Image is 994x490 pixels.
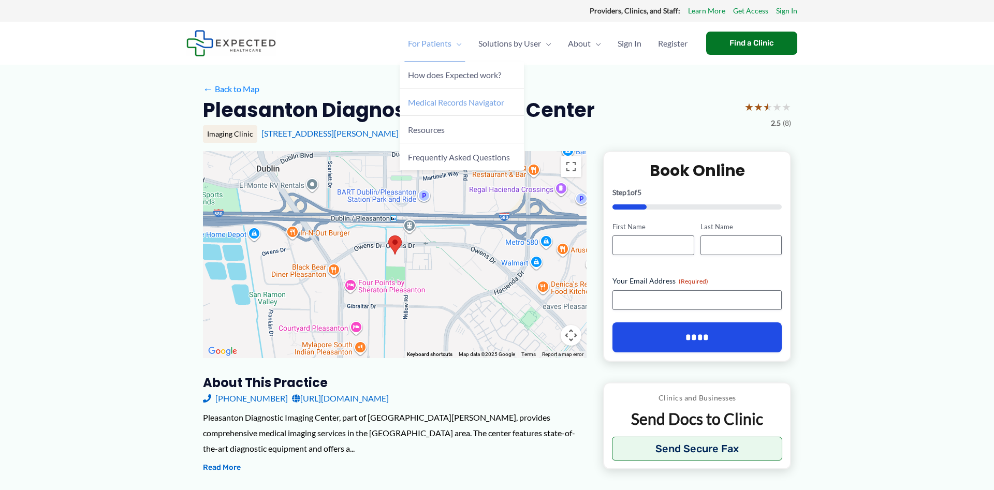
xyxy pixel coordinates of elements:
[744,97,754,116] span: ★
[400,62,524,89] a: How does Expected work?
[478,25,541,62] span: Solutions by User
[612,160,782,181] h2: Book Online
[206,345,240,358] img: Google
[561,156,581,177] button: Toggle fullscreen view
[203,375,587,391] h3: About this practice
[771,116,781,130] span: 2.5
[618,25,641,62] span: Sign In
[203,84,213,94] span: ←
[590,6,680,15] strong: Providers, Clinics, and Staff:
[521,351,536,357] a: Terms
[612,189,782,196] p: Step of
[459,351,515,357] span: Map data ©2025 Google
[186,30,276,56] img: Expected Healthcare Logo - side, dark font, small
[400,143,524,170] a: Frequently Asked Questions
[658,25,688,62] span: Register
[203,97,595,123] h2: Pleasanton Diagnostic Imaging Center
[206,345,240,358] a: Open this area in Google Maps (opens a new window)
[612,437,782,461] button: Send Secure Fax
[451,25,462,62] span: Menu Toggle
[706,32,797,55] a: Find a Clinic
[783,116,791,130] span: (8)
[408,152,510,162] span: Frequently Asked Questions
[612,391,782,405] p: Clinics and Businesses
[776,4,797,18] a: Sign In
[733,4,768,18] a: Get Access
[560,25,609,62] a: AboutMenu Toggle
[292,391,389,406] a: [URL][DOMAIN_NAME]
[408,97,504,107] span: Medical Records Navigator
[203,391,288,406] a: [PHONE_NUMBER]
[408,125,445,135] span: Resources
[203,410,587,456] div: Pleasanton Diagnostic Imaging Center, part of [GEOGRAPHIC_DATA][PERSON_NAME], provides comprehens...
[542,351,583,357] a: Report a map error
[203,81,259,97] a: ←Back to Map
[407,351,452,358] button: Keyboard shortcuts
[679,277,708,285] span: (Required)
[609,25,650,62] a: Sign In
[203,462,241,474] button: Read More
[650,25,696,62] a: Register
[772,97,782,116] span: ★
[763,97,772,116] span: ★
[470,25,560,62] a: Solutions by UserMenu Toggle
[782,97,791,116] span: ★
[400,25,470,62] a: For PatientsMenu Toggle
[400,88,524,116] a: Medical Records Navigator
[203,125,257,143] div: Imaging Clinic
[688,4,725,18] a: Learn More
[400,25,696,62] nav: Primary Site Navigation
[626,188,631,197] span: 1
[568,25,591,62] span: About
[612,276,782,286] label: Your Email Address
[408,70,501,80] span: How does Expected work?
[400,116,524,143] a: Resources
[561,325,581,346] button: Map camera controls
[612,222,694,232] label: First Name
[637,188,641,197] span: 5
[408,25,451,62] span: For Patients
[261,128,399,138] a: [STREET_ADDRESS][PERSON_NAME]
[591,25,601,62] span: Menu Toggle
[754,97,763,116] span: ★
[612,409,782,429] p: Send Docs to Clinic
[700,222,782,232] label: Last Name
[541,25,551,62] span: Menu Toggle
